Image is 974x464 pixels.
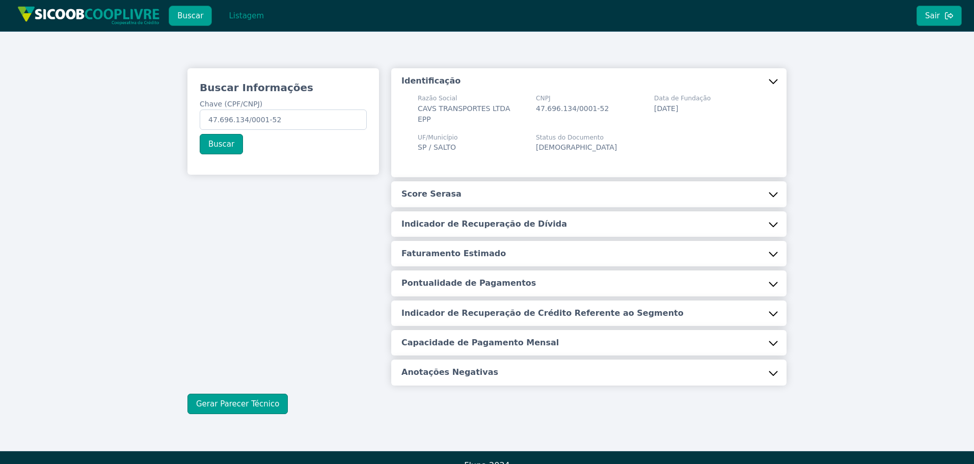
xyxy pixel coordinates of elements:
[401,278,536,289] h5: Pontualidade de Pagamentos
[401,188,462,200] h5: Score Serasa
[536,143,617,151] span: [DEMOGRAPHIC_DATA]
[200,80,367,95] h3: Buscar Informações
[418,104,510,123] span: CAVS TRANSPORTES LTDA EPP
[391,301,787,326] button: Indicador de Recuperação de Crédito Referente ao Segmento
[654,94,711,103] span: Data de Fundação
[391,68,787,94] button: Identificação
[536,133,617,142] span: Status do Documento
[654,104,678,113] span: [DATE]
[916,6,962,26] button: Sair
[391,360,787,385] button: Anotações Negativas
[536,104,609,113] span: 47.696.134/0001-52
[401,248,506,259] h5: Faturamento Estimado
[391,211,787,237] button: Indicador de Recuperação de Dívida
[401,337,559,348] h5: Capacidade de Pagamento Mensal
[391,241,787,266] button: Faturamento Estimado
[401,367,498,378] h5: Anotações Negativas
[536,94,609,103] span: CNPJ
[401,308,684,319] h5: Indicador de Recuperação de Crédito Referente ao Segmento
[401,75,461,87] h5: Identificação
[200,110,367,130] input: Chave (CPF/CNPJ)
[200,100,262,108] span: Chave (CPF/CNPJ)
[391,270,787,296] button: Pontualidade de Pagamentos
[418,133,457,142] span: UF/Município
[17,6,160,25] img: img/sicoob_cooplivre.png
[391,330,787,356] button: Capacidade de Pagamento Mensal
[200,134,243,154] button: Buscar
[169,6,212,26] button: Buscar
[418,94,524,103] span: Razão Social
[418,143,456,151] span: SP / SALTO
[220,6,273,26] button: Listagem
[187,394,288,414] button: Gerar Parecer Técnico
[391,181,787,207] button: Score Serasa
[401,219,567,230] h5: Indicador de Recuperação de Dívida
